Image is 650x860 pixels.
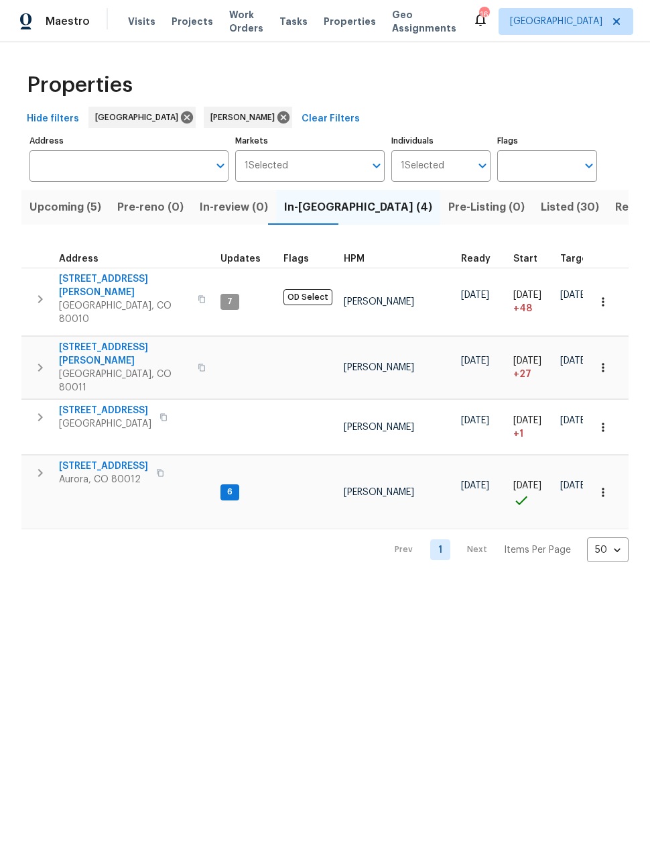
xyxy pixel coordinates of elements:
[382,537,629,562] nav: Pagination Navigation
[580,156,598,175] button: Open
[392,8,456,35] span: Geo Assignments
[284,198,432,217] span: In-[GEOGRAPHIC_DATA] (4)
[59,404,151,417] span: [STREET_ADDRESS]
[27,78,133,92] span: Properties
[59,341,190,368] span: [STREET_ADDRESS][PERSON_NAME]
[302,111,360,127] span: Clear Filters
[229,8,263,35] span: Work Orders
[461,356,489,366] span: [DATE]
[59,473,148,486] span: Aurora, CO 80012
[508,337,555,399] td: Project started 27 days late
[510,15,602,28] span: [GEOGRAPHIC_DATA]
[461,254,503,264] div: Earliest renovation start date (first business day after COE or Checkout)
[222,296,238,307] span: 7
[504,543,571,557] p: Items Per Page
[367,156,386,175] button: Open
[29,137,229,145] label: Address
[508,268,555,336] td: Project started 48 days late
[210,111,280,124] span: [PERSON_NAME]
[461,290,489,300] span: [DATE]
[473,156,492,175] button: Open
[117,198,184,217] span: Pre-reno (0)
[220,254,261,264] span: Updates
[128,15,155,28] span: Visits
[59,272,190,299] span: [STREET_ADDRESS][PERSON_NAME]
[211,156,230,175] button: Open
[88,107,196,128] div: [GEOGRAPHIC_DATA]
[324,15,376,28] span: Properties
[21,107,84,131] button: Hide filters
[513,290,541,300] span: [DATE]
[461,416,489,425] span: [DATE]
[508,400,555,455] td: Project started 1 days late
[344,297,414,307] span: [PERSON_NAME]
[344,254,365,264] span: HPM
[344,488,414,497] span: [PERSON_NAME]
[560,356,588,366] span: [DATE]
[560,481,588,490] span: [DATE]
[222,486,238,498] span: 6
[59,368,190,394] span: [GEOGRAPHIC_DATA], CO 80011
[560,290,588,300] span: [DATE]
[344,423,414,432] span: [PERSON_NAME]
[461,254,491,264] span: Ready
[344,363,414,372] span: [PERSON_NAME]
[296,107,365,131] button: Clear Filters
[279,17,308,26] span: Tasks
[513,356,541,366] span: [DATE]
[513,254,537,264] span: Start
[59,254,99,264] span: Address
[46,15,90,28] span: Maestro
[448,198,525,217] span: Pre-Listing (0)
[508,455,555,529] td: Project started on time
[587,533,629,568] div: 50
[235,137,385,145] label: Markets
[283,254,309,264] span: Flags
[479,8,489,21] div: 16
[560,416,588,425] span: [DATE]
[283,289,332,305] span: OD Select
[513,416,541,425] span: [DATE]
[29,198,101,217] span: Upcoming (5)
[541,198,599,217] span: Listed (30)
[513,302,532,315] span: + 48
[513,254,549,264] div: Actual renovation start date
[27,111,79,127] span: Hide filters
[513,368,531,381] span: + 27
[513,427,523,441] span: + 1
[401,160,444,172] span: 1 Selected
[59,417,151,431] span: [GEOGRAPHIC_DATA]
[245,160,288,172] span: 1 Selected
[95,111,184,124] span: [GEOGRAPHIC_DATA]
[59,299,190,326] span: [GEOGRAPHIC_DATA], CO 80010
[430,539,450,560] a: Goto page 1
[391,137,491,145] label: Individuals
[513,481,541,490] span: [DATE]
[560,254,604,264] div: Target renovation project end date
[461,481,489,490] span: [DATE]
[204,107,292,128] div: [PERSON_NAME]
[59,460,148,473] span: [STREET_ADDRESS]
[200,198,268,217] span: In-review (0)
[497,137,597,145] label: Flags
[560,254,592,264] span: Target
[172,15,213,28] span: Projects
